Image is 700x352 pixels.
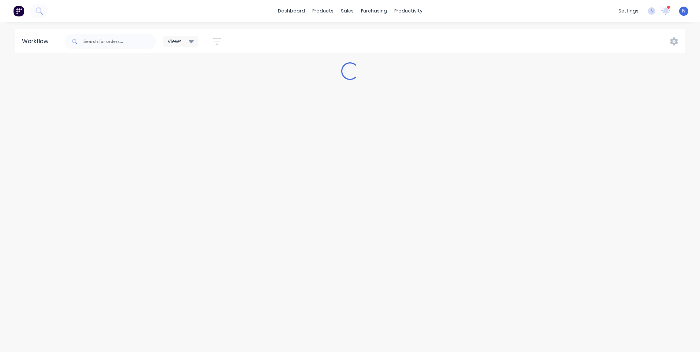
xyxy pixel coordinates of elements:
div: settings [615,5,642,16]
input: Search for orders... [83,34,156,49]
div: productivity [391,5,426,16]
span: Views [168,37,182,45]
div: purchasing [357,5,391,16]
div: Workflow [22,37,52,46]
div: products [309,5,337,16]
span: N [682,8,685,14]
img: Factory [13,5,24,16]
div: sales [337,5,357,16]
a: dashboard [274,5,309,16]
